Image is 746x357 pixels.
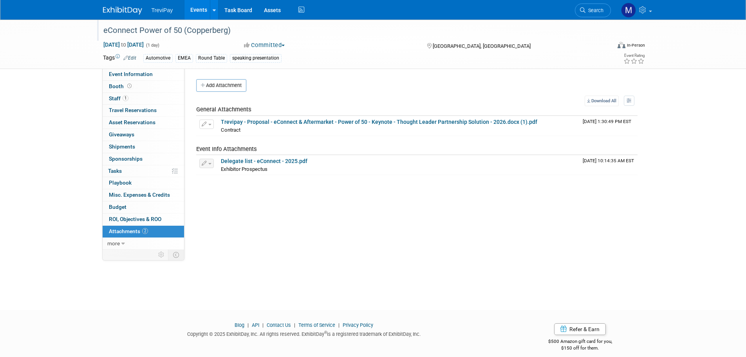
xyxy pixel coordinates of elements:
a: Download All [585,96,619,106]
span: Playbook [109,179,132,186]
span: Tasks [108,168,122,174]
a: API [252,322,259,328]
div: EMEA [175,54,193,62]
sup: ® [324,330,327,335]
a: Refer & Earn [554,323,606,335]
span: Attachments [109,228,148,234]
span: (1 day) [145,43,159,48]
a: Privacy Policy [343,322,373,328]
a: Attachments2 [103,226,184,237]
a: more [103,238,184,250]
img: Format-Inperson.png [618,42,625,48]
span: Booth [109,83,133,89]
td: Upload Timestamp [580,116,638,136]
span: ROI, Objectives & ROO [109,216,161,222]
span: Booth not reserved yet [126,83,133,89]
button: Add Attachment [196,79,246,92]
span: 1 [123,95,128,101]
span: Asset Reservations [109,119,155,125]
td: Personalize Event Tab Strip [155,250,168,260]
div: speaking presentation [230,54,282,62]
a: Playbook [103,177,184,189]
span: more [107,240,120,246]
div: Event Format [565,41,645,53]
div: $500 Amazon gift card for you, [517,333,643,351]
td: Tags [103,54,136,63]
span: Contract [221,127,240,133]
a: Search [575,4,611,17]
span: TreviPay [152,7,173,13]
a: Sponsorships [103,153,184,165]
span: General Attachments [196,106,251,113]
td: Toggle Event Tabs [168,250,184,260]
span: Giveaways [109,131,134,138]
span: to [120,42,127,48]
span: Shipments [109,143,135,150]
a: Trevipay - Proposal - eConnect & Aftermarket - Power of 50 - Keynote - Thought Leader Partnership... [221,119,537,125]
span: | [260,322,266,328]
a: Staff1 [103,93,184,105]
a: Shipments [103,141,184,153]
span: Upload Timestamp [583,158,634,163]
td: Upload Timestamp [580,155,638,175]
div: Copyright © 2025 ExhibitDay, Inc. All rights reserved. ExhibitDay is a registered trademark of Ex... [103,329,506,338]
a: ROI, Objectives & ROO [103,214,184,225]
div: Automotive [143,54,173,62]
span: Travel Reservations [109,107,157,113]
button: Committed [241,41,288,49]
div: In-Person [627,42,645,48]
span: Staff [109,95,128,101]
span: Exhibitor Prospectus [221,166,267,172]
span: | [292,322,297,328]
span: [GEOGRAPHIC_DATA], [GEOGRAPHIC_DATA] [433,43,531,49]
span: Sponsorships [109,156,143,162]
a: Delegate list - eConnect - 2025.pdf [221,158,307,164]
span: 2 [142,228,148,234]
span: Search [585,7,603,13]
div: $150 off for them. [517,345,643,352]
span: Budget [109,204,126,210]
div: Event Rating [623,54,645,58]
a: Booth [103,81,184,92]
a: Asset Reservations [103,117,184,129]
img: Maiia Khasina [621,3,636,18]
a: Misc. Expenses & Credits [103,189,184,201]
a: Budget [103,201,184,213]
span: Upload Timestamp [583,119,631,124]
a: Giveaways [103,129,184,141]
span: Event Info Attachments [196,145,257,152]
a: Edit [123,55,136,61]
a: Terms of Service [298,322,335,328]
a: Contact Us [267,322,291,328]
a: Blog [235,322,244,328]
div: eConnect Power of 50 (Copperberg) [101,24,599,38]
img: ExhibitDay [103,7,142,14]
span: Misc. Expenses & Credits [109,192,170,198]
span: [DATE] [DATE] [103,41,144,48]
a: Travel Reservations [103,105,184,116]
span: | [336,322,341,328]
a: Tasks [103,165,184,177]
div: Round Table [196,54,227,62]
span: Event Information [109,71,153,77]
span: | [246,322,251,328]
a: Event Information [103,69,184,80]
